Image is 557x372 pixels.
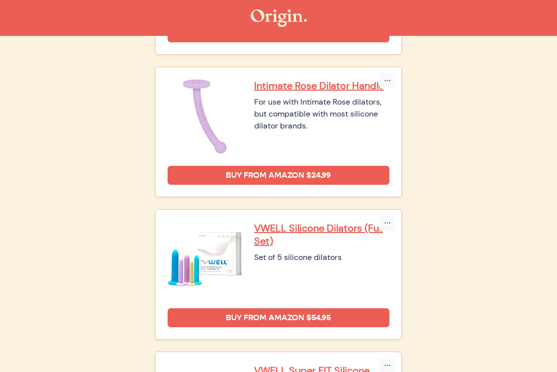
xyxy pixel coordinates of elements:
[251,9,307,27] img: The Origin Shop
[168,79,242,154] img: Intimate Rose Dilator Handle
[168,222,242,296] img: VWELL Silicone Dilators (Full Set)
[168,308,389,327] a: Buy from Amazon $54.95
[254,96,389,132] div: For use with Intimate Rose dilators, but compatible with most silicone dilator brands.
[254,251,389,263] div: Set of 5 silicone dilators
[254,79,389,92] a: Intimate Rose Dilator Handle
[254,222,389,248] a: VWELL Silicone Dilators (Full Set)
[168,166,389,185] a: Buy from Amazon $24.99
